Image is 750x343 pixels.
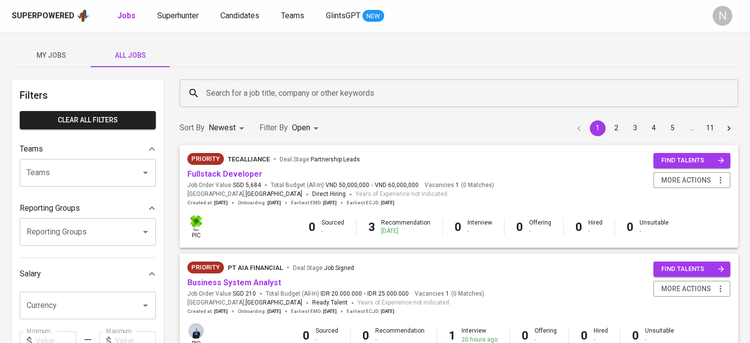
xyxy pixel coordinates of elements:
span: Earliest EMD : [291,308,337,315]
span: Superhunter [157,11,199,20]
p: Sort By [179,122,205,134]
span: [GEOGRAPHIC_DATA] [246,190,302,199]
div: Recommendation [381,219,430,235]
button: more actions [653,172,730,189]
span: Onboarding : [238,308,281,315]
span: find talents [661,264,724,275]
b: 0 [632,329,639,343]
span: more actions [661,174,711,187]
span: Job Signed [324,265,354,271]
div: Hired [588,219,603,235]
button: find talents [653,153,730,168]
a: Superhunter [157,10,201,22]
button: Open [139,225,152,239]
div: Interview [467,219,492,235]
div: Newest [209,119,248,137]
span: Years of Experience not indicated. [356,190,449,199]
span: Earliest ECJD : [347,199,394,206]
span: 1 [454,181,459,190]
span: Total Budget (All-In) [266,290,409,298]
b: 0 [522,329,529,343]
b: 0 [455,220,462,234]
span: Earliest EMD : [291,199,337,206]
span: 1 [444,290,449,298]
b: 0 [309,220,316,234]
div: [DATE] [381,227,430,235]
span: Job Order Value [187,181,261,190]
b: 1 [449,329,456,343]
p: Reporting Groups [20,202,80,214]
b: 0 [516,220,523,234]
span: All Jobs [97,49,164,62]
a: Jobs [117,10,138,22]
h6: Filters [20,87,156,103]
div: New Job received from Demand Team [187,153,224,165]
span: [DATE] [267,308,281,315]
span: VND 50,000,000 [325,181,369,190]
span: [GEOGRAPHIC_DATA] , [187,190,302,199]
span: Total Budget (All-In) [271,181,419,190]
span: Priority [187,154,224,164]
span: [GEOGRAPHIC_DATA] , [187,298,302,308]
img: annisa@glints.com [188,323,204,339]
button: Go to page 2 [608,120,624,136]
p: Filter By [259,122,288,134]
span: - [371,181,373,190]
button: Go to page 4 [646,120,662,136]
span: Vacancies ( 0 Matches ) [425,181,494,190]
button: find talents [653,262,730,277]
span: Years of Experience not indicated. [357,298,451,308]
span: Direct Hiring [312,191,346,197]
span: Job Order Value [187,290,256,298]
span: [DATE] [381,308,394,315]
span: TecAlliance [228,155,270,163]
span: Open [292,123,310,132]
b: 0 [303,329,310,343]
span: IDR 20.000.000 [321,290,362,298]
div: - [467,227,492,235]
b: Jobs [117,11,136,20]
span: [GEOGRAPHIC_DATA] [246,298,302,308]
span: Deal Stage : [280,156,360,163]
span: - [364,290,365,298]
div: Salary [20,264,156,284]
img: f9493b8c-82b8-4f41-8722-f5d69bb1b761.jpg [188,215,204,230]
button: page 1 [590,120,606,136]
a: Teams [281,10,306,22]
div: - [529,227,551,235]
span: [DATE] [267,199,281,206]
span: PT AIA FINANCIAL [228,264,283,271]
a: GlintsGPT NEW [326,10,384,22]
span: SGD 210 [233,290,256,298]
button: more actions [653,281,730,297]
button: Go to page 11 [702,120,718,136]
b: 3 [368,220,375,234]
span: Teams [281,11,304,20]
div: Open [292,119,322,137]
span: [DATE] [323,308,337,315]
div: Superpowered [12,10,74,22]
span: Ready Talent [312,299,348,306]
span: [DATE] [214,308,228,315]
a: Candidates [220,10,261,22]
span: My Jobs [18,49,85,62]
span: Priority [187,263,224,272]
div: Sourced [321,219,344,235]
p: Teams [20,143,43,155]
div: - [321,227,344,235]
span: find talents [661,155,724,166]
div: Offering [529,219,551,235]
nav: pagination navigation [570,120,738,136]
span: Earliest ECJD : [347,308,394,315]
a: Fullstack Developer [187,169,262,179]
button: Go to page 3 [627,120,643,136]
span: [DATE] [214,199,228,206]
span: [DATE] [381,199,394,206]
span: [DATE] [323,199,337,206]
span: Created at : [187,199,228,206]
p: Newest [209,122,236,134]
span: Onboarding : [238,199,281,206]
a: Superpoweredapp logo [12,8,90,23]
span: Deal Stage : [293,265,354,271]
div: Reporting Groups [20,198,156,218]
